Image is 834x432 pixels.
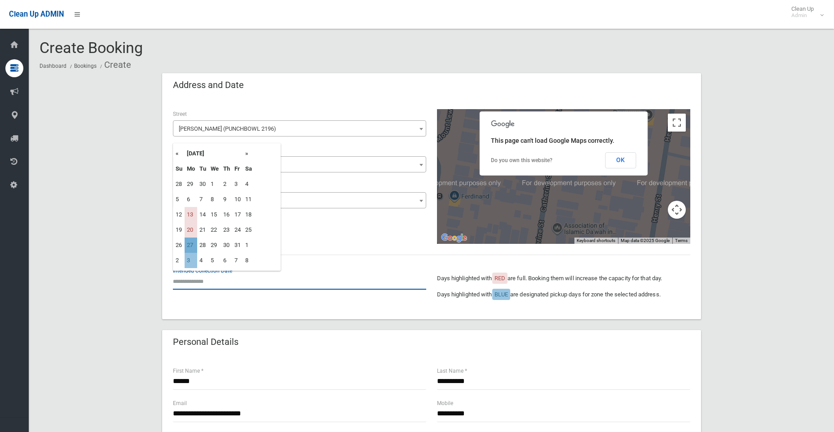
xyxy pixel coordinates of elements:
[208,207,221,222] td: 15
[243,207,254,222] td: 18
[221,207,232,222] td: 16
[40,63,66,69] a: Dashboard
[243,238,254,253] td: 1
[439,232,469,244] a: Open this area in Google Maps (opens a new window)
[494,275,505,282] span: RED
[197,222,208,238] td: 21
[208,238,221,253] td: 29
[208,192,221,207] td: 8
[577,238,615,244] button: Keyboard shortcuts
[243,146,254,161] th: »
[787,5,823,19] span: Clean Up
[173,161,185,176] th: Su
[668,114,686,132] button: Toggle fullscreen view
[221,192,232,207] td: 9
[197,161,208,176] th: Tu
[560,154,578,177] div: 9 Catherine Street, PUNCHBOWL NSW 2196
[208,222,221,238] td: 22
[185,146,243,161] th: [DATE]
[173,176,185,192] td: 28
[173,207,185,222] td: 12
[232,192,243,207] td: 10
[605,152,636,168] button: OK
[243,161,254,176] th: Sa
[173,120,426,137] span: Catherine Street (PUNCHBOWL 2196)
[221,176,232,192] td: 2
[185,161,197,176] th: Mo
[175,123,424,135] span: Catherine Street (PUNCHBOWL 2196)
[173,192,426,208] span: C302
[791,12,814,19] small: Admin
[232,161,243,176] th: Fr
[173,253,185,268] td: 2
[173,222,185,238] td: 19
[175,159,424,171] span: 9
[243,222,254,238] td: 25
[208,253,221,268] td: 5
[232,176,243,192] td: 3
[197,253,208,268] td: 4
[197,176,208,192] td: 30
[221,238,232,253] td: 30
[221,253,232,268] td: 6
[232,222,243,238] td: 24
[675,238,688,243] a: Terms (opens in new tab)
[232,253,243,268] td: 7
[175,194,424,207] span: C302
[185,222,197,238] td: 20
[185,192,197,207] td: 6
[494,291,508,298] span: BLUE
[74,63,97,69] a: Bookings
[243,176,254,192] td: 4
[98,57,131,73] li: Create
[173,192,185,207] td: 5
[173,238,185,253] td: 26
[232,207,243,222] td: 17
[491,157,552,163] a: Do you own this website?
[439,232,469,244] img: Google
[162,333,249,351] header: Personal Details
[185,253,197,268] td: 3
[437,273,690,284] p: Days highlighted with are full. Booking them will increase the capacity for that day.
[243,253,254,268] td: 8
[185,207,197,222] td: 13
[208,176,221,192] td: 1
[197,238,208,253] td: 28
[173,156,426,172] span: 9
[621,238,670,243] span: Map data ©2025 Google
[232,238,243,253] td: 31
[185,238,197,253] td: 27
[437,289,690,300] p: Days highlighted with are designated pickup days for zone the selected address.
[173,146,185,161] th: «
[197,207,208,222] td: 14
[40,39,143,57] span: Create Booking
[668,201,686,219] button: Map camera controls
[185,176,197,192] td: 29
[197,192,208,207] td: 7
[243,192,254,207] td: 11
[221,222,232,238] td: 23
[162,76,255,94] header: Address and Date
[221,161,232,176] th: Th
[208,161,221,176] th: We
[491,137,614,144] span: This page can't load Google Maps correctly.
[9,10,64,18] span: Clean Up ADMIN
